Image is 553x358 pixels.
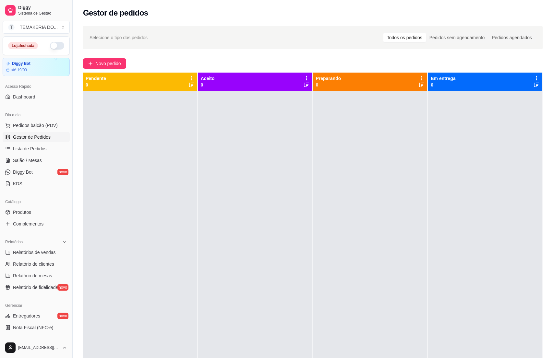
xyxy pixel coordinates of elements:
span: Entregadores [13,313,40,319]
p: Pendente [86,75,106,82]
p: Em entrega [431,75,455,82]
p: 0 [86,82,106,88]
a: Produtos [3,207,70,217]
a: Gestor de Pedidos [3,132,70,142]
div: Pedidos agendados [488,33,535,42]
span: Novo pedido [95,60,121,67]
button: Alterar Status [50,42,64,50]
a: Relatório de mesas [3,271,70,281]
p: Aceito [201,75,215,82]
span: Controle de caixa [13,336,48,342]
span: KDS [13,180,22,187]
a: Diggy Botnovo [3,167,70,177]
a: Lista de Pedidos [3,144,70,154]
a: Complementos [3,219,70,229]
a: Entregadoresnovo [3,311,70,321]
a: Nota Fiscal (NFC-e) [3,322,70,333]
a: Salão / Mesas [3,155,70,166]
span: Lista de Pedidos [13,145,47,152]
div: Todos os pedidos [383,33,426,42]
div: Pedidos sem agendamento [426,33,488,42]
span: Complementos [13,221,43,227]
span: [EMAIL_ADDRESS][DOMAIN_NAME] [18,345,59,350]
a: Controle de caixa [3,334,70,344]
span: Diggy [18,5,67,11]
div: Dia a dia [3,110,70,120]
article: até 19/09 [11,67,27,73]
span: Selecione o tipo dos pedidos [90,34,148,41]
span: Relatórios [5,239,23,245]
div: Gerenciar [3,300,70,311]
p: 0 [201,82,215,88]
span: plus [88,61,93,66]
span: T [8,24,15,30]
a: Diggy Botaté 19/09 [3,58,70,76]
span: Salão / Mesas [13,157,42,164]
div: Loja fechada [8,42,38,49]
span: Dashboard [13,94,35,100]
button: Pedidos balcão (PDV) [3,120,70,131]
article: Diggy Bot [12,61,30,66]
div: TEMAKERIA DO ... [20,24,58,30]
div: Catálogo [3,197,70,207]
a: DiggySistema de Gestão [3,3,70,18]
span: Relatório de fidelidade [13,284,58,291]
div: Acesso Rápido [3,81,70,92]
span: Diggy Bot [13,169,33,175]
a: KDS [3,179,70,189]
span: Gestor de Pedidos [13,134,51,140]
a: Dashboard [3,92,70,102]
span: Produtos [13,209,31,215]
span: Relatórios de vendas [13,249,56,256]
button: [EMAIL_ADDRESS][DOMAIN_NAME] [3,340,70,355]
button: Select a team [3,21,70,34]
button: Novo pedido [83,58,126,69]
span: Pedidos balcão (PDV) [13,122,58,129]
a: Relatório de fidelidadenovo [3,282,70,293]
a: Relatório de clientes [3,259,70,269]
span: Relatório de mesas [13,272,52,279]
span: Relatório de clientes [13,261,54,267]
p: 0 [316,82,341,88]
a: Relatórios de vendas [3,247,70,258]
h2: Gestor de pedidos [83,8,148,18]
p: Preparando [316,75,341,82]
span: Sistema de Gestão [18,11,67,16]
p: 0 [431,82,455,88]
span: Nota Fiscal (NFC-e) [13,324,53,331]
